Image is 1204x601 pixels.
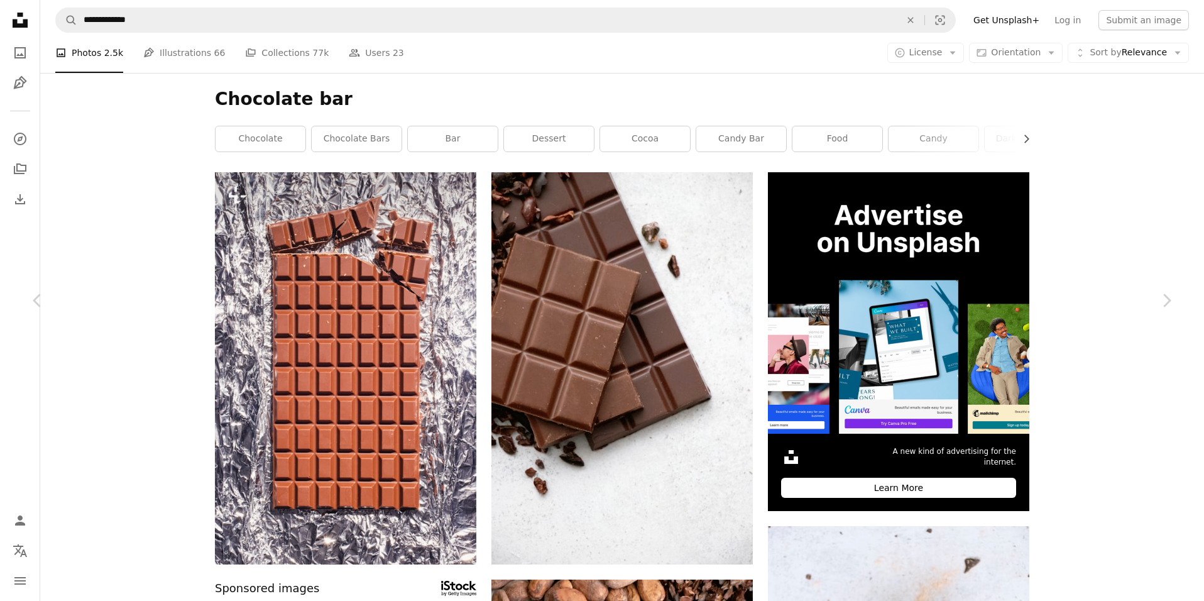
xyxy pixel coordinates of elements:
[872,446,1016,468] span: A new kind of advertising for the internet.
[991,47,1041,57] span: Orientation
[1090,47,1121,57] span: Sort by
[215,88,1029,111] h1: Chocolate bar
[966,10,1047,30] a: Get Unsplash+
[768,172,1029,434] img: file-1635990755334-4bfd90f37242image
[1090,47,1167,59] span: Relevance
[8,187,33,212] a: Download History
[781,447,801,467] img: file-1631306537910-2580a29a3cfcimage
[8,126,33,152] a: Explore
[55,8,956,33] form: Find visuals sitewide
[1047,10,1088,30] a: Log in
[56,8,77,32] button: Search Unsplash
[909,47,943,57] span: License
[393,46,404,60] span: 23
[8,568,33,593] button: Menu
[408,126,498,152] a: bar
[1015,126,1029,152] button: scroll list to the right
[897,8,924,32] button: Clear
[312,126,402,152] a: chocolate bars
[985,126,1075,152] a: dark chocolate
[887,43,965,63] button: License
[8,40,33,65] a: Photos
[215,172,476,565] img: a close up of a chocolate bar on a piece of tin foil
[8,70,33,96] a: Illustrations
[600,126,690,152] a: cocoa
[969,43,1063,63] button: Orientation
[925,8,955,32] button: Visual search
[214,46,226,60] span: 66
[889,126,978,152] a: candy
[215,580,319,598] span: Sponsored images
[1098,10,1189,30] button: Submit an image
[143,33,225,73] a: Illustrations 66
[491,362,753,373] a: chocolate bar on white table
[1068,43,1189,63] button: Sort byRelevance
[245,33,329,73] a: Collections 77k
[792,126,882,152] a: food
[504,126,594,152] a: dessert
[215,362,476,373] a: a close up of a chocolate bar on a piece of tin foil
[8,157,33,182] a: Collections
[216,126,305,152] a: chocolate
[349,33,404,73] a: Users 23
[768,172,1029,511] a: A new kind of advertising for the internet.Learn More
[696,126,786,152] a: candy bar
[1129,240,1204,361] a: Next
[312,46,329,60] span: 77k
[8,538,33,563] button: Language
[781,478,1016,498] div: Learn More
[491,172,753,565] img: chocolate bar on white table
[8,508,33,533] a: Log in / Sign up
